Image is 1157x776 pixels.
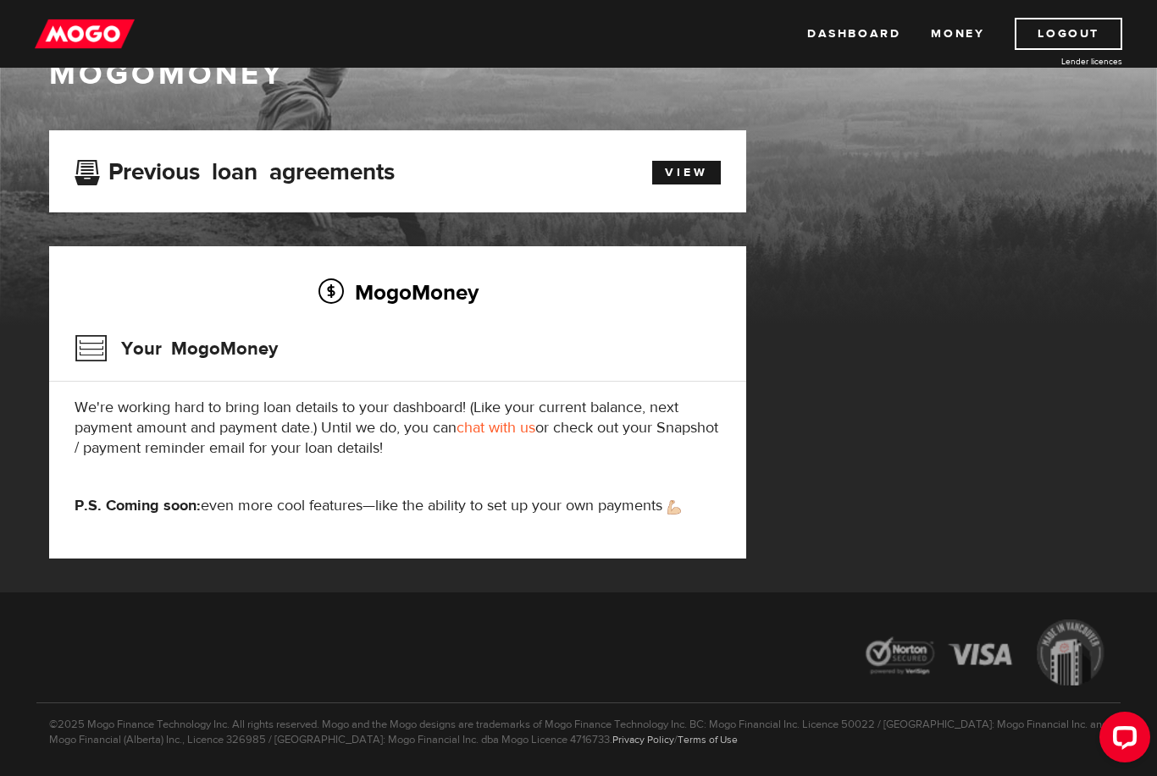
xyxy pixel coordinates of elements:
[995,55,1122,68] a: Lender licences
[678,733,738,746] a: Terms of Use
[1086,705,1157,776] iframe: LiveChat chat widget
[35,18,135,50] img: mogo_logo-11ee424be714fa7cbb0f0f49df9e16ec.png
[457,418,535,438] a: chat with us
[652,161,721,184] a: View
[667,500,681,515] img: strong arm emoji
[75,496,721,516] p: even more cool features—like the ability to set up your own payments
[75,496,201,515] strong: P.S. Coming soon:
[36,702,1121,747] p: ©2025 Mogo Finance Technology Inc. All rights reserved. Mogo and the Mogo designs are trademarks ...
[75,398,721,459] p: We're working hard to bring loan details to your dashboard! (Like your current balance, next paym...
[75,274,721,310] h2: MogoMoney
[850,607,1121,702] img: legal-icons-92a2ffecb4d32d839781d1b4e4802d7b.png
[75,158,395,180] h3: Previous loan agreements
[612,733,674,746] a: Privacy Policy
[49,57,1108,92] h1: MogoMoney
[931,18,984,50] a: Money
[1015,18,1122,50] a: Logout
[807,18,900,50] a: Dashboard
[75,327,278,371] h3: Your MogoMoney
